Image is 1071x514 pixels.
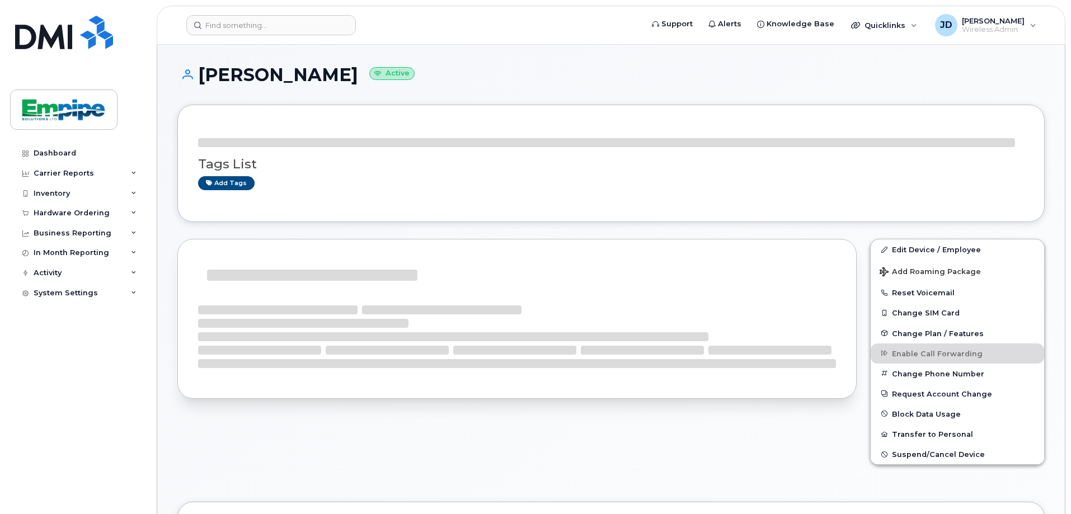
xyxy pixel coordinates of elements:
[892,329,984,337] span: Change Plan / Features
[871,364,1044,384] button: Change Phone Number
[871,239,1044,260] a: Edit Device / Employee
[871,343,1044,364] button: Enable Call Forwarding
[871,282,1044,303] button: Reset Voicemail
[871,404,1044,424] button: Block Data Usage
[871,444,1044,464] button: Suspend/Cancel Device
[871,384,1044,404] button: Request Account Change
[198,176,255,190] a: Add tags
[369,67,415,80] small: Active
[892,450,985,459] span: Suspend/Cancel Device
[880,267,981,278] span: Add Roaming Package
[892,349,983,357] span: Enable Call Forwarding
[871,260,1044,282] button: Add Roaming Package
[177,65,1045,84] h1: [PERSON_NAME]
[198,157,1024,171] h3: Tags List
[871,303,1044,323] button: Change SIM Card
[871,323,1044,343] button: Change Plan / Features
[871,424,1044,444] button: Transfer to Personal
